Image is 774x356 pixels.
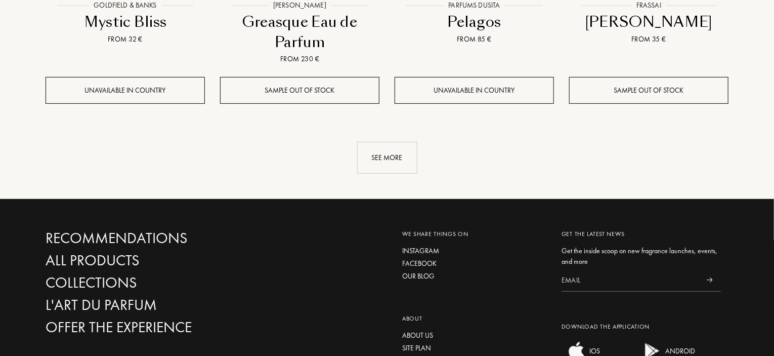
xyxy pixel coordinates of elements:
div: From 85 € [399,34,550,45]
a: L'Art du Parfum [46,296,263,314]
div: From 32 € [50,34,201,45]
div: Sample out of stock [569,77,728,104]
div: From 230 € [224,54,375,64]
a: Instagram [402,246,546,256]
div: Sample out of stock [220,77,379,104]
div: From 35 € [573,34,724,45]
a: Collections [46,274,263,292]
div: About [402,314,546,323]
a: About us [402,330,546,341]
div: Get the latest news [562,229,721,239]
img: news_send.svg [706,278,713,283]
a: All products [46,252,263,269]
div: We share things on [402,229,546,239]
a: Facebook [402,258,546,269]
div: Unavailable in country [395,77,554,104]
a: Recommendations [46,229,263,247]
div: Unavailable in country [46,77,205,104]
a: Our blog [402,271,546,282]
input: Email [562,269,698,292]
div: Download the application [562,322,721,331]
a: Offer the experience [46,319,263,336]
a: Site plan [402,343,546,353]
div: See more [357,142,417,174]
div: Greasque Eau de Parfum [224,12,375,52]
div: Get the inside scoop on new fragrance launches, events, and more [562,246,721,267]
